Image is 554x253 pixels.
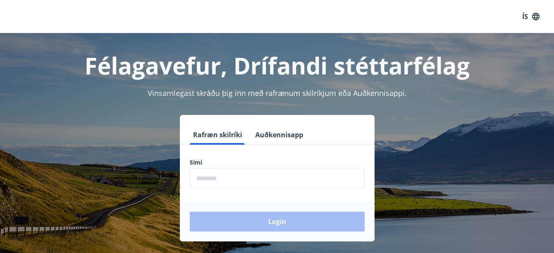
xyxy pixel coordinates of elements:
button: ÍS [518,9,544,24]
label: Sími [190,158,365,167]
button: Auðkennisapp [252,125,306,145]
h1: Félagavefur, Drífandi stéttarfélag [10,50,544,81]
span: Vinsamlegast skráðu þig inn með rafrænum skilríkjum eða Auðkennisappi. [148,88,407,98]
button: Rafræn skilríki [190,125,245,145]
